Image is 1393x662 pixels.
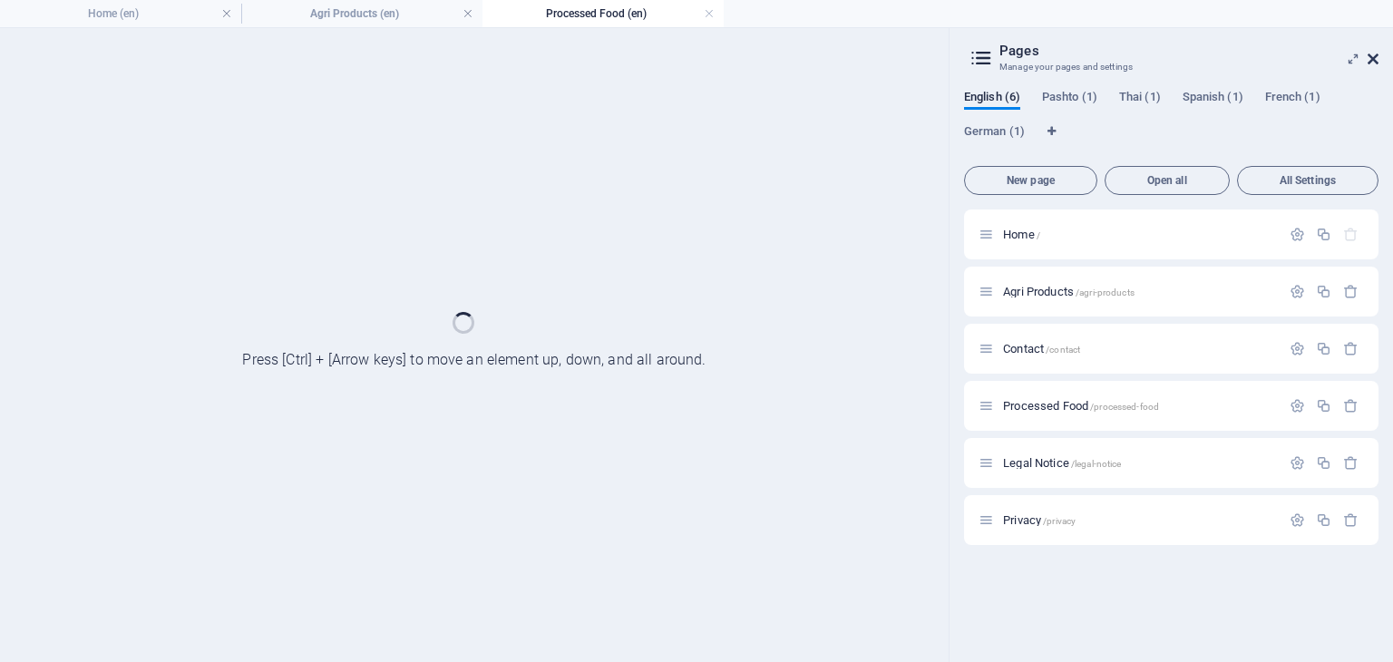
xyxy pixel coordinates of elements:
span: Open all [1113,175,1222,186]
span: Click to open page [1003,342,1080,355]
div: Remove [1343,341,1359,356]
h3: Manage your pages and settings [999,59,1342,75]
span: Click to open page [1003,513,1076,527]
div: Remove [1343,398,1359,414]
div: Duplicate [1316,398,1331,414]
button: New page [964,166,1097,195]
span: /agri-products [1076,287,1135,297]
div: Remove [1343,455,1359,471]
div: The startpage cannot be deleted [1343,227,1359,242]
h4: Agri Products (en) [241,4,482,24]
span: Thai (1) [1119,86,1161,112]
span: Spanish (1) [1183,86,1243,112]
span: New page [972,175,1089,186]
span: Click to open page [1003,399,1159,413]
h2: Pages [999,43,1378,59]
span: /privacy [1043,516,1076,526]
div: Duplicate [1316,341,1331,356]
div: Settings [1290,341,1305,356]
div: Settings [1290,398,1305,414]
div: Settings [1290,512,1305,528]
span: French (1) [1265,86,1320,112]
div: Agri Products/agri-products [998,286,1281,297]
div: Remove [1343,284,1359,299]
span: /processed-food [1090,402,1159,412]
button: Open all [1105,166,1230,195]
button: All Settings [1237,166,1378,195]
div: Duplicate [1316,227,1331,242]
span: Click to open page [1003,228,1040,241]
span: Click to open page [1003,456,1121,470]
span: German (1) [964,121,1025,146]
div: Duplicate [1316,455,1331,471]
div: Duplicate [1316,512,1331,528]
div: Settings [1290,284,1305,299]
div: Settings [1290,455,1305,471]
div: Settings [1290,227,1305,242]
div: Legal Notice/legal-notice [998,457,1281,469]
div: Remove [1343,512,1359,528]
h4: Processed Food (en) [482,4,724,24]
span: All Settings [1245,175,1370,186]
div: Home/ [998,229,1281,240]
span: /contact [1046,345,1080,355]
div: Contact/contact [998,343,1281,355]
span: /legal-notice [1071,459,1122,469]
span: Pashto (1) [1042,86,1097,112]
div: Duplicate [1316,284,1331,299]
span: Click to open page [1003,285,1135,298]
span: English (6) [964,86,1020,112]
span: / [1037,230,1040,240]
div: Privacy/privacy [998,514,1281,526]
div: Language Tabs [964,90,1378,159]
div: Processed Food/processed-food [998,400,1281,412]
